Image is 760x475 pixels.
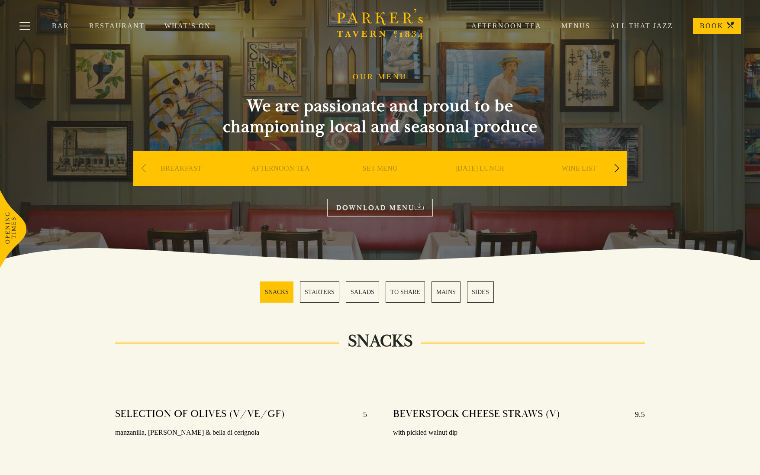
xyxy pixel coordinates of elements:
[233,151,328,212] div: 2 / 9
[386,281,425,303] a: 4 / 6
[138,159,149,178] div: Previous slide
[327,199,433,216] a: DOWNLOAD MENU
[332,151,428,212] div: 3 / 9
[611,159,622,178] div: Next slide
[455,164,504,199] a: [DATE] LUNCH
[300,281,339,303] a: 2 / 6
[115,427,367,439] p: manzanilla, [PERSON_NAME] & bella di cerignola
[354,407,367,421] p: 5
[562,164,596,199] a: WINE LIST
[432,281,461,303] a: 5 / 6
[363,164,398,199] a: SET MENU
[531,151,627,212] div: 5 / 9
[353,72,407,82] h1: OUR MENU
[207,96,553,137] h2: We are passionate and proud to be championing local and seasonal produce
[133,151,229,212] div: 1 / 9
[260,281,293,303] a: 1 / 6
[346,281,379,303] a: 3 / 6
[393,427,645,439] p: with pickled walnut dip
[626,407,645,421] p: 9.5
[339,331,421,352] h2: SNACKS
[161,164,202,199] a: BREAKFAST
[467,281,494,303] a: 6 / 6
[115,407,285,421] h4: SELECTION OF OLIVES (V/VE/GF)
[251,164,310,199] a: AFTERNOON TEA
[393,407,560,421] h4: BEVERSTOCK CHEESE STRAWS (V)
[432,151,527,212] div: 4 / 9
